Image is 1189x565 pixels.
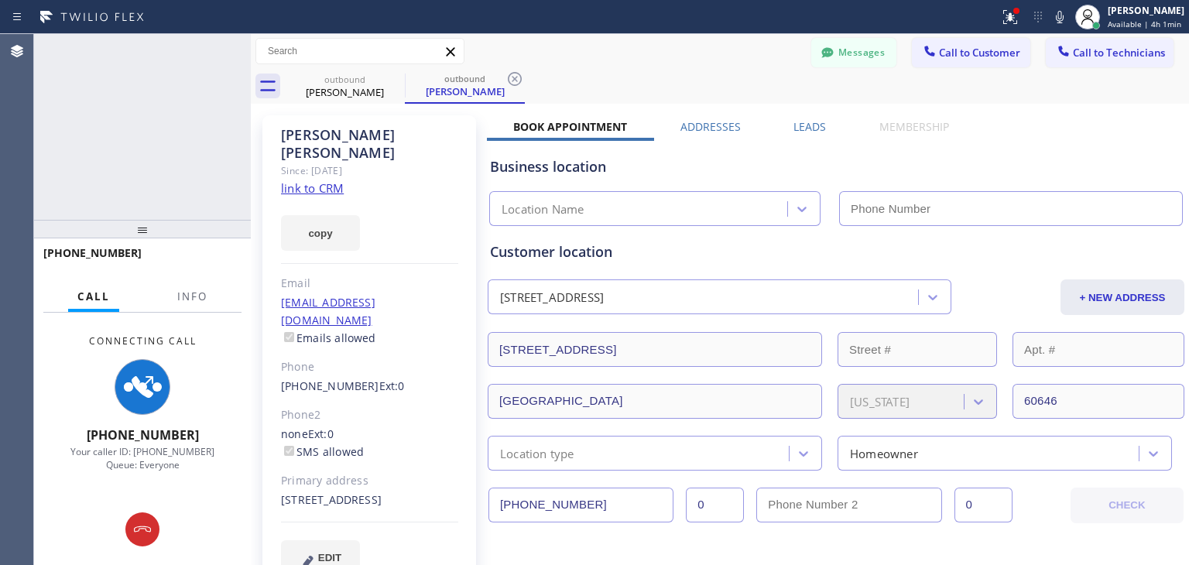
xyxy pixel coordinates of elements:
[281,275,458,293] div: Email
[281,426,458,461] div: none
[488,384,822,419] input: City
[811,38,896,67] button: Messages
[281,162,458,180] div: Since: [DATE]
[406,73,523,84] div: outbound
[839,191,1183,226] input: Phone Number
[1049,6,1071,28] button: Mute
[838,332,997,367] input: Street #
[686,488,744,522] input: Ext.
[488,332,822,367] input: Address
[281,215,360,251] button: copy
[502,200,584,218] div: Location Name
[281,472,458,490] div: Primary address
[1073,46,1165,60] span: Call to Technicians
[77,289,110,303] span: Call
[286,69,403,104] div: Karen Wuertz
[379,378,405,393] span: Ext: 0
[1061,279,1184,315] button: + NEW ADDRESS
[1013,332,1184,367] input: Apt. #
[954,488,1013,522] input: Ext. 2
[1071,488,1184,523] button: CHECK
[281,180,344,196] a: link to CRM
[281,444,364,459] label: SMS allowed
[756,488,941,522] input: Phone Number 2
[281,406,458,424] div: Phone2
[281,295,375,327] a: [EMAIL_ADDRESS][DOMAIN_NAME]
[281,378,379,393] a: [PHONE_NUMBER]
[793,119,826,134] label: Leads
[281,491,458,509] div: [STREET_ADDRESS]
[500,444,574,462] div: Location type
[43,245,142,260] span: [PHONE_NUMBER]
[488,488,673,522] input: Phone Number
[125,512,159,546] button: Hang up
[89,334,197,348] span: Connecting Call
[406,69,523,102] div: Karen Wuertz
[1108,4,1184,17] div: [PERSON_NAME]
[850,444,918,462] div: Homeowner
[281,126,458,162] div: [PERSON_NAME] [PERSON_NAME]
[1108,19,1181,29] span: Available | 4h 1min
[939,46,1020,60] span: Call to Customer
[284,332,294,342] input: Emails allowed
[68,282,119,312] button: Call
[680,119,741,134] label: Addresses
[1046,38,1174,67] button: Call to Technicians
[281,330,376,345] label: Emails allowed
[500,289,604,306] div: [STREET_ADDRESS]
[490,241,1182,262] div: Customer location
[177,289,207,303] span: Info
[513,119,627,134] label: Book Appointment
[284,446,294,456] input: SMS allowed
[70,445,214,471] span: Your caller ID: [PHONE_NUMBER] Queue: Everyone
[318,552,341,563] span: EDIT
[281,358,458,376] div: Phone
[1013,384,1184,419] input: ZIP
[406,84,523,98] div: [PERSON_NAME]
[286,85,403,99] div: [PERSON_NAME]
[879,119,949,134] label: Membership
[308,426,334,441] span: Ext: 0
[912,38,1030,67] button: Call to Customer
[87,426,199,443] span: [PHONE_NUMBER]
[256,39,464,63] input: Search
[168,282,217,312] button: Info
[286,74,403,85] div: outbound
[490,156,1182,177] div: Business location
